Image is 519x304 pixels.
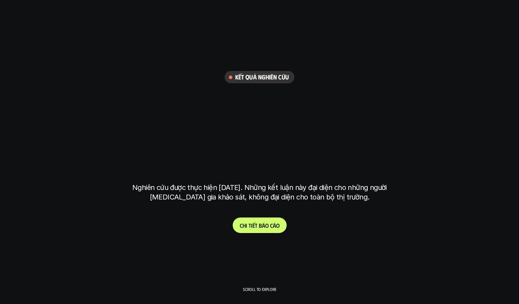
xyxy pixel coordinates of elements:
span: h [243,222,246,229]
h1: tại [GEOGRAPHIC_DATA] [134,146,385,176]
p: Scroll to explore [243,287,276,292]
span: á [273,222,276,229]
p: Nghiên cứu được thực hiện [DATE]. Những kết luận này đại diện cho những người [MEDICAL_DATA] gia ... [127,183,392,202]
span: o [265,222,269,229]
span: ế [252,222,255,229]
span: á [262,222,265,229]
a: Chitiếtbáocáo [233,217,287,233]
span: i [251,222,252,229]
span: c [270,222,273,229]
span: o [276,222,280,229]
span: C [240,222,243,229]
h1: phạm vi công việc của [131,90,388,120]
span: t [249,222,251,229]
span: i [246,222,247,229]
h6: Kết quả nghiên cứu [235,73,289,81]
span: t [255,222,257,229]
span: b [259,222,262,229]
